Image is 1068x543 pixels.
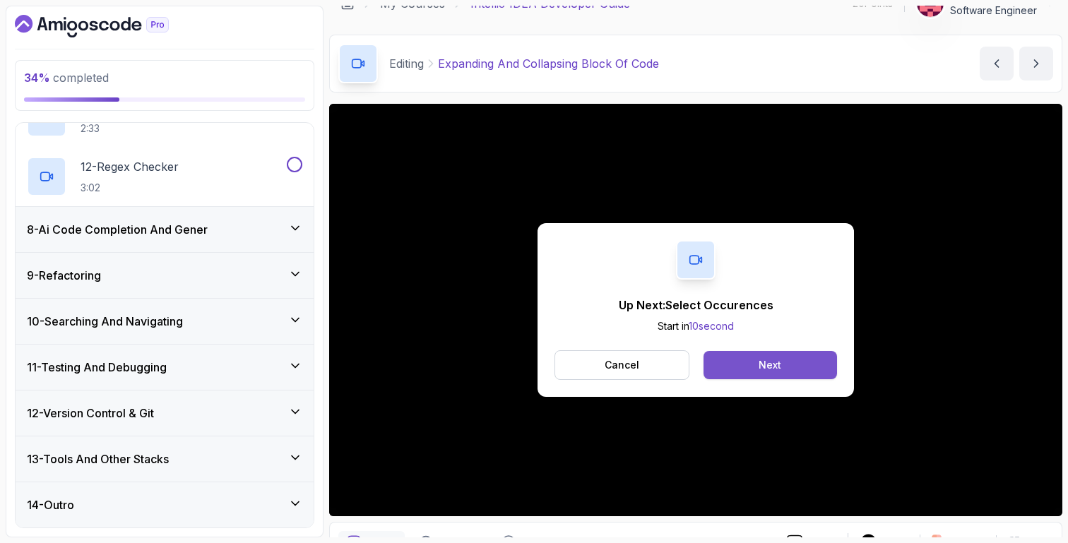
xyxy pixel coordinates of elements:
[619,297,773,314] p: Up Next: Select Occurences
[27,267,101,284] h3: 9 - Refactoring
[27,450,169,467] h3: 13 - Tools And Other Stacks
[15,15,201,37] a: Dashboard
[16,436,314,482] button: 13-Tools And Other Stacks
[27,496,74,513] h3: 14 - Outro
[16,390,314,436] button: 12-Version Control & Git
[689,320,734,332] span: 10 second
[16,345,314,390] button: 11-Testing And Debugging
[554,350,689,380] button: Cancel
[16,207,314,252] button: 8-Ai Code Completion And Gener
[27,405,154,422] h3: 12 - Version Control & Git
[980,47,1014,80] button: previous content
[950,4,1037,18] p: Software Engineer
[389,55,424,72] p: Editing
[27,157,302,196] button: 12-Regex Checker3:02
[1019,47,1053,80] button: next content
[27,313,183,330] h3: 10 - Searching And Navigating
[619,319,773,333] p: Start in
[438,55,659,72] p: Expanding And Collapsing Block Of Code
[605,358,639,372] p: Cancel
[81,121,171,136] p: 2:33
[24,71,109,85] span: completed
[27,221,208,238] h3: 8 - Ai Code Completion And Gener
[16,299,314,344] button: 10-Searching And Navigating
[81,181,179,195] p: 3:02
[329,104,1062,516] iframe: 5 - Expanding and Collapsing Block of Code
[704,351,837,379] button: Next
[16,253,314,298] button: 9-Refactoring
[81,158,179,175] p: 12 - Regex Checker
[27,359,167,376] h3: 11 - Testing And Debugging
[16,482,314,527] button: 14-Outro
[759,358,781,372] div: Next
[24,71,50,85] span: 34 %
